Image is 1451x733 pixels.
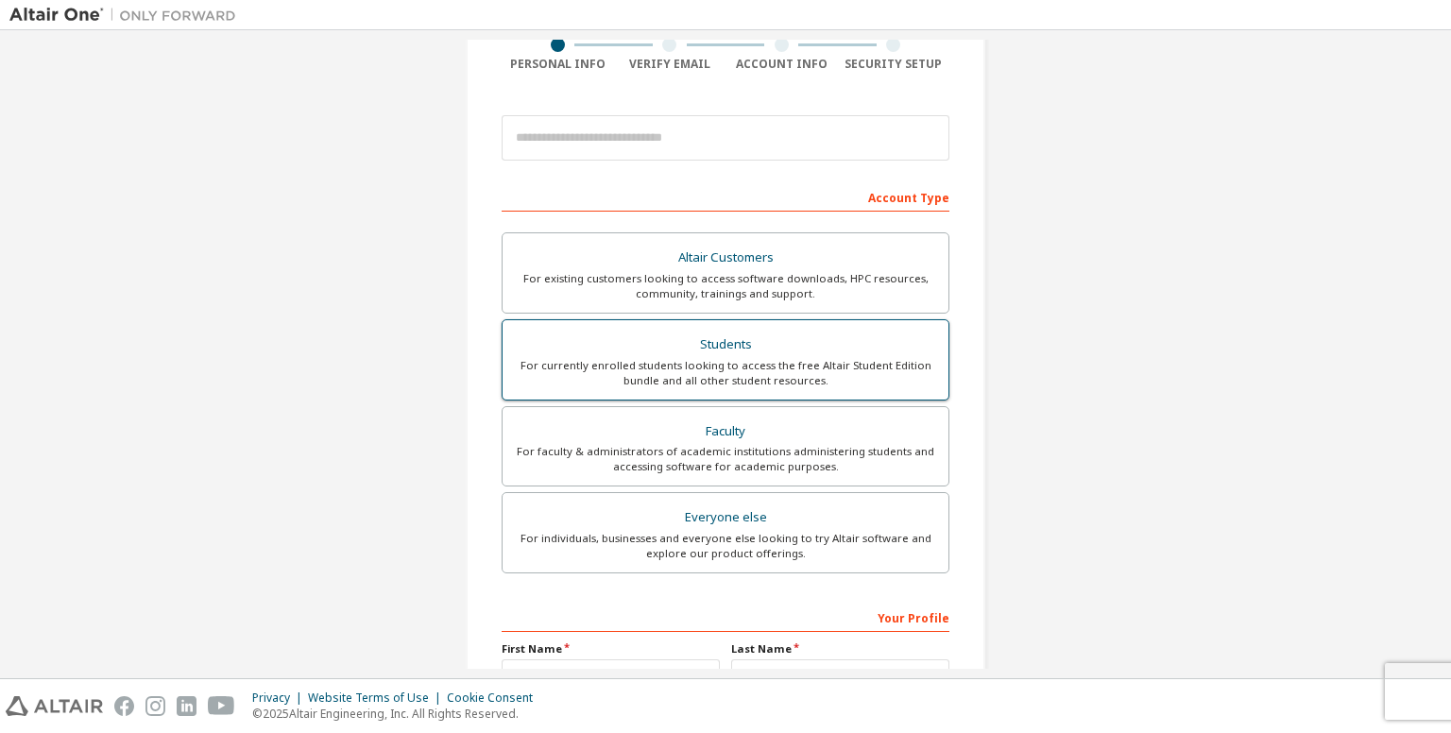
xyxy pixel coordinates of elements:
[514,271,937,301] div: For existing customers looking to access software downloads, HPC resources, community, trainings ...
[614,57,726,72] div: Verify Email
[177,696,196,716] img: linkedin.svg
[502,641,720,656] label: First Name
[447,690,544,706] div: Cookie Consent
[502,602,949,632] div: Your Profile
[514,444,937,474] div: For faculty & administrators of academic institutions administering students and accessing softwa...
[208,696,235,716] img: youtube.svg
[514,504,937,531] div: Everyone else
[731,641,949,656] label: Last Name
[514,531,937,561] div: For individuals, businesses and everyone else looking to try Altair software and explore our prod...
[252,690,308,706] div: Privacy
[514,358,937,388] div: For currently enrolled students looking to access the free Altair Student Edition bundle and all ...
[114,696,134,716] img: facebook.svg
[514,418,937,445] div: Faculty
[252,706,544,722] p: © 2025 Altair Engineering, Inc. All Rights Reserved.
[6,696,103,716] img: altair_logo.svg
[145,696,165,716] img: instagram.svg
[9,6,246,25] img: Altair One
[502,57,614,72] div: Personal Info
[308,690,447,706] div: Website Terms of Use
[502,181,949,212] div: Account Type
[514,245,937,271] div: Altair Customers
[514,332,937,358] div: Students
[838,57,950,72] div: Security Setup
[725,57,838,72] div: Account Info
